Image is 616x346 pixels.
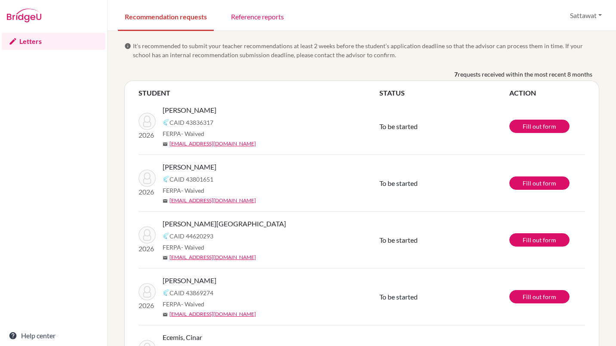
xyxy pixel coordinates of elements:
p: 2026 [139,130,156,140]
span: To be started [379,122,418,130]
img: Bridge-U [7,9,41,22]
span: To be started [379,236,418,244]
img: Common App logo [163,119,169,126]
th: STATUS [379,88,509,98]
span: FERPA [163,129,204,138]
a: Fill out form [509,176,570,190]
span: Ecemis, Cinar [163,332,202,343]
span: FERPA [163,186,204,195]
span: mail [163,312,168,317]
span: To be started [379,293,418,301]
span: CAID 43869274 [169,288,213,297]
span: - Waived [181,187,204,194]
a: [EMAIL_ADDRESS][DOMAIN_NAME] [169,140,256,148]
img: Parasramka, Rohan [139,283,156,300]
b: 7 [454,70,458,79]
span: mail [163,255,168,260]
img: Ailawadi, Udi [139,170,156,187]
a: Reference reports [224,1,291,31]
a: [EMAIL_ADDRESS][DOMAIN_NAME] [169,253,256,261]
span: CAID 44620293 [169,232,213,241]
span: - Waived [181,130,204,137]
span: FERPA [163,243,204,252]
span: [PERSON_NAME] [163,105,216,115]
span: CAID 43801651 [169,175,213,184]
p: 2026 [139,187,156,197]
a: [EMAIL_ADDRESS][DOMAIN_NAME] [169,310,256,318]
img: Krishnani, Arjun [139,113,156,130]
a: Fill out form [509,120,570,133]
a: [EMAIL_ADDRESS][DOMAIN_NAME] [169,197,256,204]
img: Common App logo [163,289,169,296]
th: STUDENT [139,88,379,98]
span: mail [163,142,168,147]
span: To be started [379,179,418,187]
span: requests received within the most recent 8 months [458,70,592,79]
span: CAID 43836317 [169,118,213,127]
img: Common App logo [163,176,169,182]
span: info [124,43,131,49]
span: FERPA [163,300,204,309]
a: Letters [2,33,105,50]
p: 2026 [139,244,156,254]
img: Common App logo [163,232,169,239]
a: Fill out form [509,290,570,303]
span: [PERSON_NAME] [163,275,216,286]
span: - Waived [181,300,204,308]
th: ACTION [509,88,585,98]
span: mail [163,198,168,204]
a: Recommendation requests [118,1,214,31]
span: It’s recommended to submit your teacher recommendations at least 2 weeks before the student’s app... [133,41,599,59]
span: [PERSON_NAME][GEOGRAPHIC_DATA] [163,219,286,229]
span: - Waived [181,244,204,251]
button: Sattawat [566,7,606,24]
a: Help center [2,327,105,344]
p: 2026 [139,300,156,311]
span: [PERSON_NAME] [163,162,216,172]
img: Artemenko, Filipp [139,226,156,244]
a: Fill out form [509,233,570,247]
